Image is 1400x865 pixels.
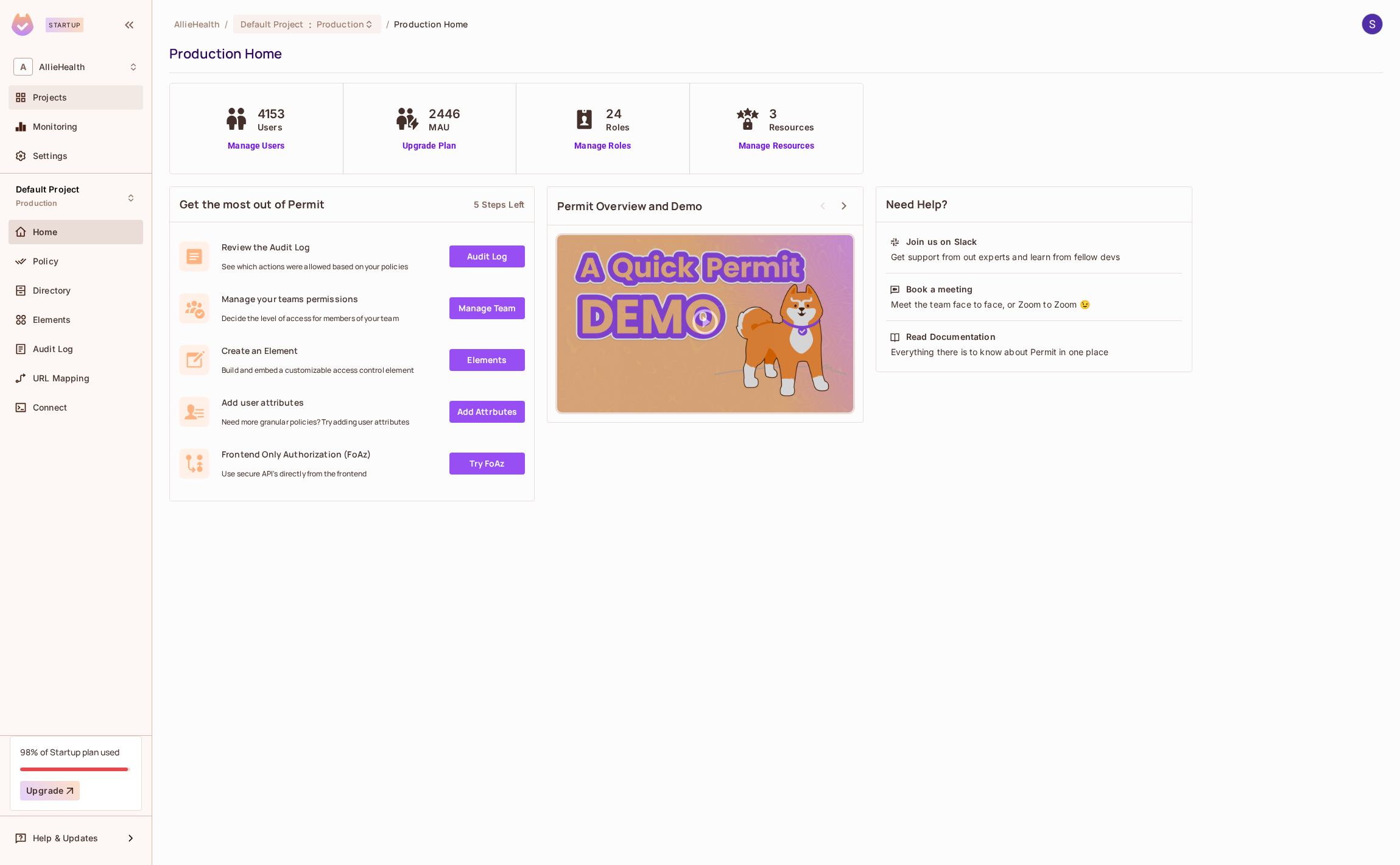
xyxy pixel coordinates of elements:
div: Production Home [169,44,1377,63]
span: Monitoring [33,122,78,132]
a: Manage Resources [733,139,820,152]
div: Read Documentation [906,331,996,343]
span: Build and embed a customizable access control element [222,365,414,375]
span: Review the Audit Log [222,241,408,253]
span: Resources [769,121,814,133]
span: Directory [33,286,71,295]
span: See which actions were allowed based on your policies [222,262,408,272]
span: Need more granular policies? Try adding user attributes [222,417,409,427]
span: Permit Overview and Demo [557,199,703,214]
span: Create an Element [222,345,414,356]
span: : [308,19,312,29]
span: 4153 [258,105,286,123]
span: Connect [33,403,67,412]
span: Production Home [394,18,468,30]
span: Use secure API's directly from the frontend [222,469,371,479]
a: Add Attrbutes [449,401,525,423]
span: 3 [769,105,814,123]
div: Startup [46,18,83,32]
span: Elements [33,315,71,325]
span: Default Project [16,185,79,194]
li: / [225,18,228,30]
span: Home [33,227,58,237]
img: SReyMgAAAABJRU5ErkJggg== [12,13,33,36]
span: 2446 [429,105,460,123]
div: 98% of Startup plan used [20,746,119,758]
div: 5 Steps Left [474,199,524,210]
a: Elements [449,349,525,371]
div: Get support from out experts and learn from fellow devs [890,251,1178,263]
span: Projects [33,93,67,102]
span: Audit Log [33,344,73,354]
span: Manage your teams permissions [222,293,399,305]
a: Try FoAz [449,453,525,475]
span: Decide the level of access for members of your team [222,314,399,323]
span: A [13,58,33,76]
div: Everything there is to know about Permit in one place [890,346,1178,358]
span: MAU [429,121,460,133]
span: Roles [606,121,630,133]
span: Help & Updates [33,833,98,843]
div: Join us on Slack [906,236,977,248]
span: Frontend Only Authorization (FoAz) [222,448,371,460]
span: URL Mapping [33,373,90,383]
a: Manage Roles [569,139,636,152]
div: Meet the team face to face, or Zoom to Zoom 😉 [890,298,1178,311]
span: Need Help? [886,197,948,212]
span: the active workspace [174,18,220,30]
span: Workspace: AllieHealth [39,62,85,72]
span: Production [317,18,364,30]
li: / [386,18,389,30]
span: Users [258,121,286,133]
span: Get the most out of Permit [180,197,325,212]
span: Settings [33,151,68,161]
div: Book a meeting [906,283,973,295]
a: Audit Log [449,245,525,267]
button: Upgrade [20,781,80,800]
span: Add user attributes [222,397,409,408]
span: Default Project [241,18,304,30]
img: Stephen Morrison [1362,14,1382,34]
a: Manage Users [221,139,292,152]
span: 24 [606,105,630,123]
span: Production [16,199,58,208]
a: Manage Team [449,297,525,319]
a: Upgrade Plan [392,139,466,152]
span: Policy [33,256,58,266]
